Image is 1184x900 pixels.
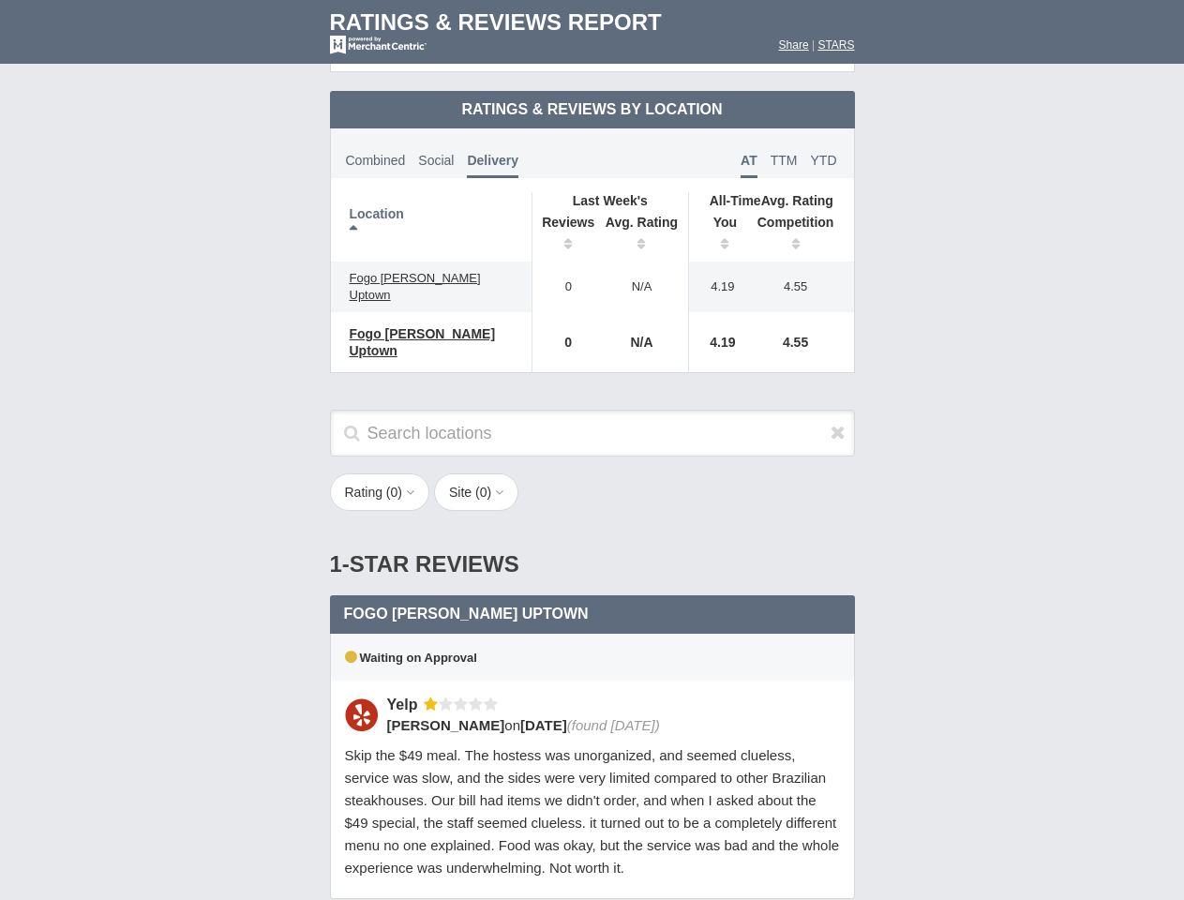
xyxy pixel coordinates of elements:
span: | [812,38,815,52]
span: Social [418,153,454,168]
span: [DATE] [520,717,567,733]
th: Avg. Rating: activate to sort column ascending [595,209,689,262]
span: YTD [811,153,837,168]
td: N/A [595,312,689,372]
a: STARS [817,38,854,52]
th: Avg. Rating [689,192,854,209]
th: Last Week's [532,192,688,209]
td: 0 [532,262,595,312]
span: Fogo [PERSON_NAME] Uptown [350,271,481,302]
span: TTM [771,153,798,168]
div: Yelp [387,695,425,714]
span: Skip the $49 meal. The hostess was unorganized, and seemed clueless, service was slow, and the si... [345,747,840,876]
a: Share [779,38,809,52]
span: Fogo [PERSON_NAME] Uptown [344,606,589,622]
span: [PERSON_NAME] [387,717,505,733]
img: mc-powered-by-logo-white-103.png [330,36,427,54]
span: All-Time [710,193,761,208]
img: Yelp [345,698,378,731]
button: Rating (0) [330,473,430,511]
td: 0 [532,312,595,372]
td: 4.19 [689,262,747,312]
td: 4.55 [747,312,854,372]
td: 4.19 [689,312,747,372]
button: Site (0) [434,473,518,511]
th: Competition: activate to sort column ascending [747,209,854,262]
td: Ratings & Reviews by Location [330,91,855,128]
span: AT [741,153,757,178]
span: 0 [480,485,487,500]
span: Fogo [PERSON_NAME] Uptown [350,326,496,358]
span: Combined [346,153,406,168]
th: You: activate to sort column ascending [689,209,747,262]
div: on [387,715,828,735]
a: Fogo [PERSON_NAME] Uptown [340,267,522,307]
th: Reviews: activate to sort column ascending [532,209,595,262]
span: 0 [391,485,398,500]
span: Waiting on Approval [345,651,477,665]
div: 1-Star Reviews [330,533,855,595]
td: 4.55 [747,262,854,312]
th: Location: activate to sort column descending [331,192,532,262]
span: Delivery [467,153,517,178]
td: N/A [595,262,689,312]
span: (found [DATE]) [567,717,660,733]
a: Fogo [PERSON_NAME] Uptown [340,322,522,362]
